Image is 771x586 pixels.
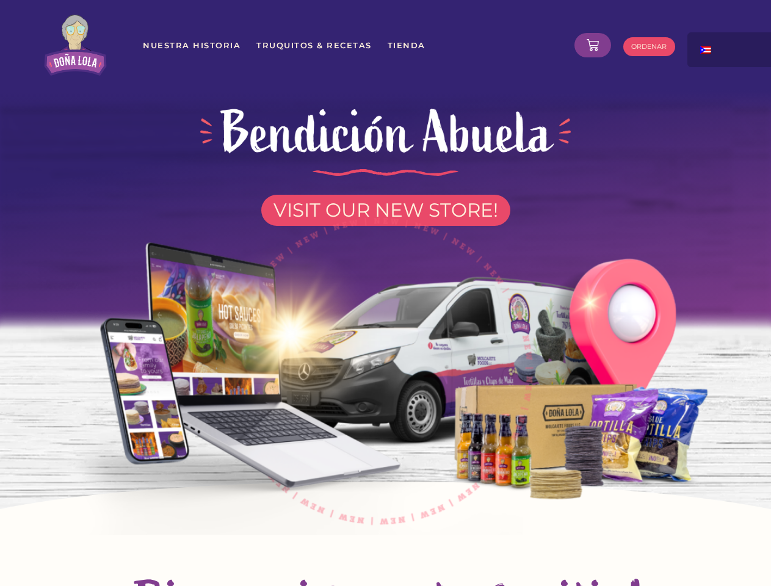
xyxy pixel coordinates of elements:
[142,34,241,56] a: Nuestra Historia
[700,46,711,54] img: Spanish
[631,43,667,50] span: ORDENAR
[142,34,565,56] nav: Menu
[623,37,675,56] a: ORDENAR
[313,169,459,176] img: divider
[387,34,426,56] a: Tienda
[256,34,372,56] a: Truquitos & Recetas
